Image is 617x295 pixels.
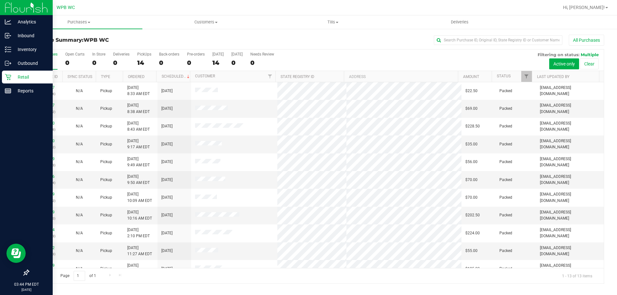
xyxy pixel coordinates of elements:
[67,74,92,79] a: Sync Status
[161,123,173,129] span: [DATE]
[55,271,101,281] span: Page of 1
[540,120,600,133] span: [EMAIL_ADDRESS][DOMAIN_NAME]
[540,138,600,150] span: [EMAIL_ADDRESS][DOMAIN_NAME]
[161,230,173,236] span: [DATE]
[100,212,112,218] span: Pickup
[37,246,55,250] a: 11842962
[161,177,173,183] span: [DATE]
[161,248,173,254] span: [DATE]
[5,88,11,94] inline-svg: Reports
[499,212,512,218] span: Packed
[57,5,75,10] span: WPB WC
[76,266,83,271] span: Not Applicable
[76,124,83,128] span: Not Applicable
[499,106,512,112] span: Packed
[11,32,50,39] p: Inbound
[499,123,512,129] span: Packed
[76,106,83,111] span: Not Applicable
[100,230,112,236] span: Pickup
[465,159,478,165] span: $56.00
[497,74,511,78] a: Status
[11,46,50,53] p: Inventory
[581,52,599,57] span: Multiple
[127,102,150,115] span: [DATE] 8:38 AM EDT
[28,37,220,43] h3: Purchase Summary:
[396,15,523,29] a: Deliveries
[101,74,110,79] a: Type
[465,248,478,254] span: $55.00
[127,138,150,150] span: [DATE] 9:17 AM EDT
[65,52,85,56] div: Open Carts
[540,85,600,97] span: [EMAIL_ADDRESS][DOMAIN_NAME]
[37,139,55,143] a: 11841980
[540,263,600,275] span: [EMAIL_ADDRESS][DOMAIN_NAME]
[212,52,224,56] div: [DATE]
[195,74,215,78] a: Customer
[265,71,275,82] a: Filter
[250,52,274,56] div: Needs Review
[499,177,512,183] span: Packed
[580,58,599,69] button: Clear
[100,106,112,112] span: Pickup
[92,52,105,56] div: In Store
[76,89,83,93] span: Not Applicable
[3,282,50,287] p: 03:44 PM EDT
[499,159,512,165] span: Packed
[540,174,600,186] span: [EMAIL_ADDRESS][DOMAIN_NAME]
[465,106,478,112] span: $69.00
[137,52,151,56] div: PickUps
[499,141,512,147] span: Packed
[100,141,112,147] span: Pickup
[15,15,142,29] a: Purchases
[76,195,83,200] span: Not Applicable
[540,156,600,168] span: [EMAIL_ADDRESS][DOMAIN_NAME]
[127,227,150,239] span: [DATE] 2:10 PM EDT
[76,160,83,164] span: Not Applicable
[113,59,130,66] div: 0
[37,157,55,161] a: 11842049
[159,52,179,56] div: Back-orders
[76,177,83,183] button: N/A
[231,59,243,66] div: 0
[269,15,396,29] a: Tills
[540,209,600,221] span: [EMAIL_ADDRESS][DOMAIN_NAME]
[499,248,512,254] span: Packed
[162,74,191,79] a: Scheduled
[113,52,130,56] div: Deliveries
[6,244,26,263] iframe: Resource center
[76,123,83,129] button: N/A
[465,177,478,183] span: $70.00
[37,174,55,179] a: 11842186
[76,213,83,217] span: Not Applicable
[65,59,85,66] div: 0
[434,35,562,45] input: Search Purchase ID, Original ID, State Registry ID or Customer Name...
[37,210,55,214] a: 11842389
[11,59,50,67] p: Outbound
[537,74,569,79] a: Last Updated By
[563,5,605,10] span: Hi, [PERSON_NAME]!
[187,52,205,56] div: Pre-orders
[76,178,83,182] span: Not Applicable
[3,287,50,292] p: [DATE]
[37,228,55,232] a: 11842944
[344,71,458,82] th: Address
[84,37,109,43] span: WPB WC
[127,156,150,168] span: [DATE] 9:49 AM EDT
[161,106,173,112] span: [DATE]
[5,74,11,80] inline-svg: Retail
[463,74,479,79] a: Amount
[465,88,478,94] span: $22.50
[76,212,83,218] button: N/A
[538,52,579,57] span: Filtering on status:
[159,59,179,66] div: 0
[100,195,112,201] span: Pickup
[540,191,600,204] span: [EMAIL_ADDRESS][DOMAIN_NAME]
[521,71,532,82] a: Filter
[76,231,83,235] span: Not Applicable
[499,266,512,272] span: Packed
[100,88,112,94] span: Pickup
[143,19,269,25] span: Customers
[100,177,112,183] span: Pickup
[465,141,478,147] span: $35.00
[76,142,83,146] span: Not Applicable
